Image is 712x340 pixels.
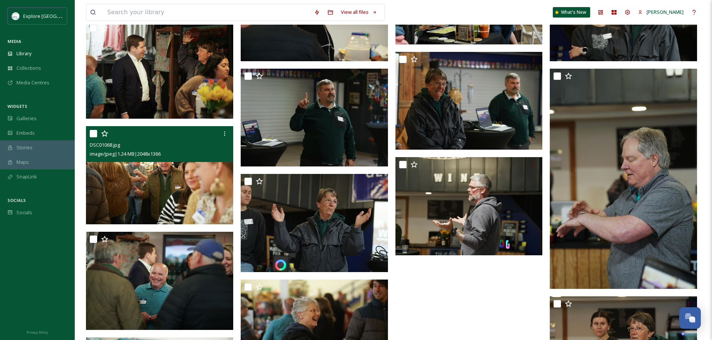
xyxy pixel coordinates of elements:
a: View all files [337,5,381,19]
span: image/jpeg | 1.24 MB | 2048 x 1366 [90,150,161,157]
img: DSC00845.jpg [241,68,388,166]
input: Search your library [104,4,310,21]
img: DSC00909.jpg [550,69,697,289]
button: Open Chat [679,307,701,329]
span: Galleries [16,115,37,122]
img: DSC01068.jpg [86,126,233,224]
img: DSC00936.jpg [395,157,543,255]
span: Stories [16,144,33,151]
span: [PERSON_NAME] [647,9,684,15]
a: Privacy Policy [27,327,48,336]
span: Library [16,50,31,57]
span: Maps [16,159,29,166]
span: Media Centres [16,79,49,86]
span: Explore [GEOGRAPHIC_DATA][PERSON_NAME] [23,12,126,19]
span: Privacy Policy [27,330,48,335]
span: SOCIALS [7,197,26,203]
span: Socials [16,209,32,216]
span: SnapLink [16,173,37,180]
span: WIDGETS [7,103,27,109]
a: What's New [553,7,590,18]
span: MEDIA [7,38,21,44]
img: DSC00841.jpg [395,52,543,150]
a: [PERSON_NAME] [634,5,687,19]
img: DSC00850.jpg [241,174,388,272]
span: Collections [16,65,41,72]
img: DSC00997.jpg [86,21,233,119]
img: north%20marion%20account.png [12,12,19,20]
span: DSC01068.jpg [90,141,120,148]
span: Embeds [16,130,35,137]
img: DSC01032.jpg [86,232,233,330]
